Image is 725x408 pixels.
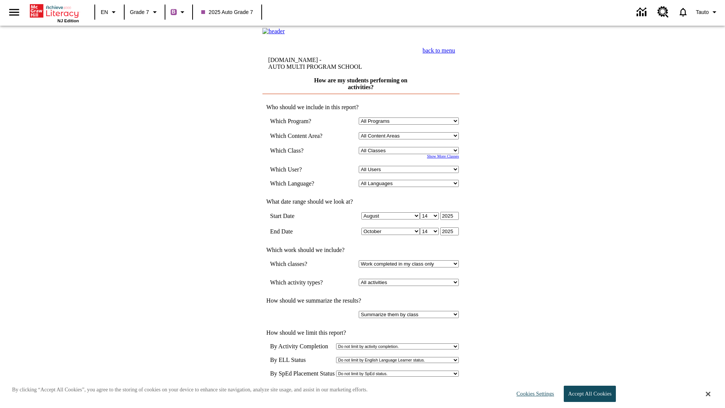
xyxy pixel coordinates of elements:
td: Which work should we include? [262,247,459,253]
td: Which classes? [270,260,333,267]
span: EN [101,8,108,16]
td: [DOMAIN_NAME] - [268,57,384,70]
button: Language: EN, Select a language [97,5,122,19]
a: Notifications [673,2,693,22]
nobr: AUTO MULTI PROGRAM SCHOOL [268,63,362,70]
a: Data Center [632,2,653,23]
td: Which Class? [270,147,333,154]
td: What date range should we look at? [262,198,459,205]
img: header [262,28,285,35]
td: By ELL Status [270,357,335,363]
button: Accept All Cookies [564,386,615,402]
td: How should we limit this report? [262,329,459,336]
button: Cookies Settings [510,386,557,402]
button: Open side menu [3,1,25,23]
a: Show More Classes [427,154,459,158]
td: Which User? [270,166,333,173]
a: Resource Center, Will open in new tab [653,2,673,22]
button: Grade: Grade 7, Select a grade [127,5,162,19]
span: Tauto [696,8,709,16]
td: Start Date [270,212,333,220]
div: Home [30,3,79,23]
td: Who should we include in this report? [262,104,459,111]
td: How should we summarize the results? [262,297,459,304]
td: Which Program? [270,117,333,125]
button: Close [706,391,710,397]
a: How are my students performing on activities? [314,77,407,90]
button: Boost Class color is purple. Change class color [168,5,190,19]
a: back to menu [423,47,455,54]
span: Grade 7 [130,8,149,16]
button: Profile/Settings [693,5,722,19]
span: 2025 Auto Grade 7 [201,8,253,16]
span: NJ Edition [57,19,79,23]
span: B [172,7,176,17]
td: End Date [270,227,333,235]
td: Which activity types? [270,279,333,286]
p: By clicking “Accept All Cookies”, you agree to the storing of cookies on your device to enhance s... [12,386,368,394]
td: Which Language? [270,180,333,187]
td: By SpEd Placement Status [270,370,335,377]
nobr: Which Content Area? [270,133,322,139]
td: By Activity Completion [270,343,335,350]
